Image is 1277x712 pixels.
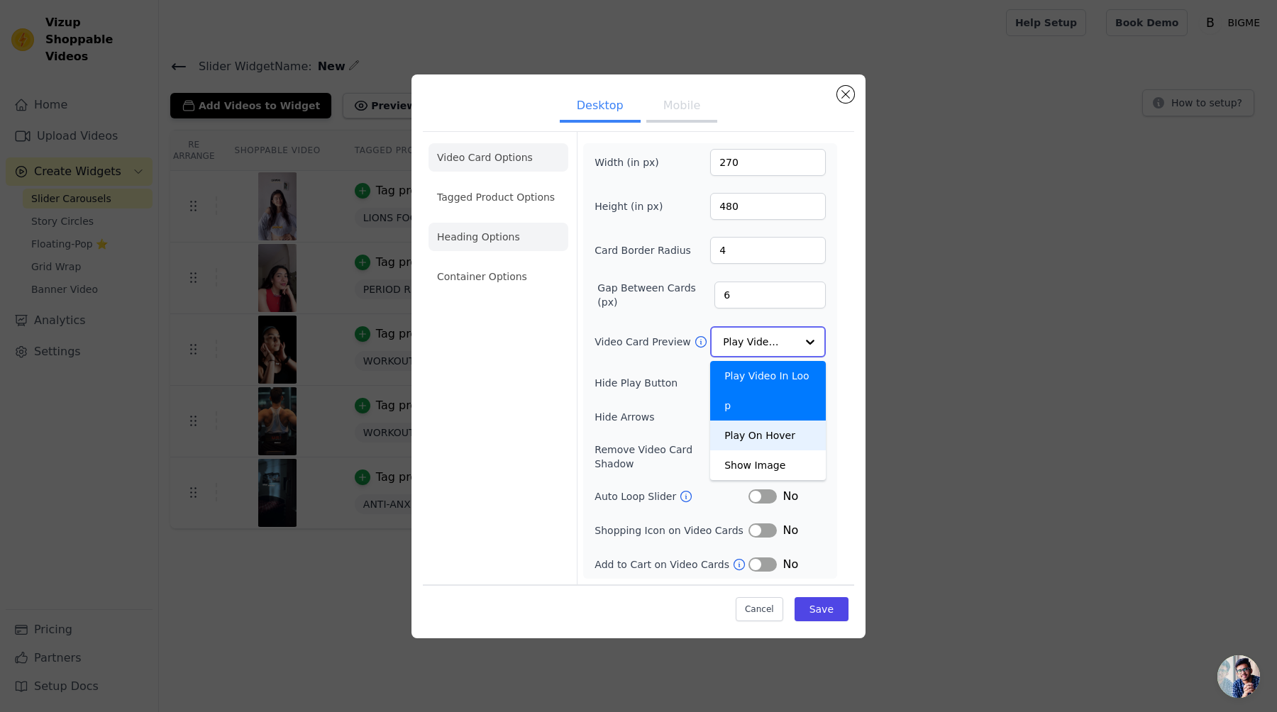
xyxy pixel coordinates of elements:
[429,262,568,291] li: Container Options
[595,523,748,538] label: Shopping Icon on Video Cards
[595,199,672,213] label: Height (in px)
[595,489,679,504] label: Auto Loop Slider
[560,91,641,123] button: Desktop
[429,223,568,251] li: Heading Options
[429,143,568,172] li: Video Card Options
[795,597,848,621] button: Save
[597,281,714,309] label: Gap Between Cards (px)
[595,557,732,572] label: Add to Cart on Video Cards
[710,450,826,480] div: Show Image
[736,597,783,621] button: Cancel
[429,183,568,211] li: Tagged Product Options
[783,556,798,573] span: No
[710,361,826,421] div: Play Video In Loop
[783,522,798,539] span: No
[783,488,798,505] span: No
[595,155,672,169] label: Width (in px)
[710,421,826,450] div: Play On Hover
[595,243,691,257] label: Card Border Radius
[1217,655,1260,698] a: Open chat
[595,410,748,424] label: Hide Arrows
[837,86,854,103] button: Close modal
[595,376,748,390] label: Hide Play Button
[595,335,693,349] label: Video Card Preview
[595,443,734,471] label: Remove Video Card Shadow
[646,91,717,123] button: Mobile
